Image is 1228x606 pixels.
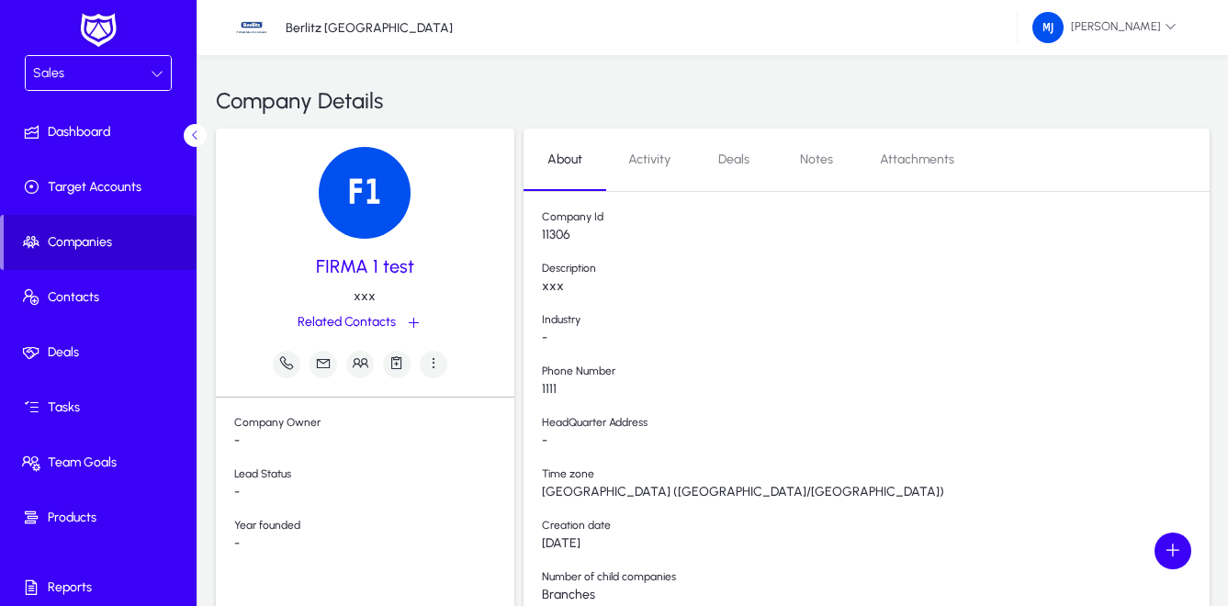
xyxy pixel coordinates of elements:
span: FIRMA 1 test [316,252,414,280]
a: Contacts [4,270,200,325]
span: Company Owner [234,416,514,433]
span: Companies [4,233,197,252]
a: Attachments [858,138,976,182]
span: Contacts [4,288,200,307]
span: Notes [800,153,833,166]
span: - [234,433,514,449]
span: Company Details [216,84,383,118]
span: xxx [354,289,376,305]
span: Deals [4,343,200,362]
span: Industry [542,313,1210,331]
span: Team Goals [4,454,200,472]
a: Products [4,490,200,545]
span: Company Id [542,210,1210,228]
span: Target Accounts [4,178,200,196]
a: About [524,138,606,182]
img: 231.png [1032,12,1064,43]
span: Phone Number [542,365,1210,382]
span: HeadQuarter Address [542,416,1210,433]
span: Reports [4,578,200,597]
span: Creation date [542,519,1210,536]
span: Deals [718,153,749,166]
a: Deals [693,138,775,182]
a: Team Goals [4,435,200,490]
span: About [547,153,582,166]
span: Time zone [542,467,1210,485]
img: 11306.png [319,147,411,239]
span: Description [542,262,1210,279]
span: [GEOGRAPHIC_DATA] ([GEOGRAPHIC_DATA]/[GEOGRAPHIC_DATA]) [542,485,1210,500]
a: Deals [4,325,200,380]
span: [DATE] [542,536,1210,552]
span: Year founded [234,519,514,536]
a: Tasks [4,380,200,435]
a: Activity [606,138,693,182]
span: Attachments [880,153,954,166]
span: - [234,485,514,500]
span: Sales [33,65,64,81]
span: Activity [628,153,670,166]
span: - [234,536,514,552]
span: Number of child companies [542,570,1210,588]
img: 34.jpg [234,10,269,45]
span: Tasks [4,398,200,417]
p: Berlitz [GEOGRAPHIC_DATA] [286,20,453,36]
span: xxx [542,279,1210,295]
img: white-logo.png [75,11,121,50]
span: - [542,433,1210,449]
a: Notes [775,138,858,182]
a: Target Accounts [4,160,200,215]
span: - [542,331,1210,346]
span: Branches [542,588,1210,603]
span: Products [4,509,200,527]
a: Dashboard [4,105,200,160]
span: 1111 [542,382,1210,398]
span: [PERSON_NAME] [1032,12,1177,43]
p: Related Contacts [298,315,396,331]
span: Lead Status [234,467,514,485]
span: Dashboard [4,123,200,141]
span: 11306 [542,228,1210,243]
button: [PERSON_NAME] [1018,11,1191,44]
